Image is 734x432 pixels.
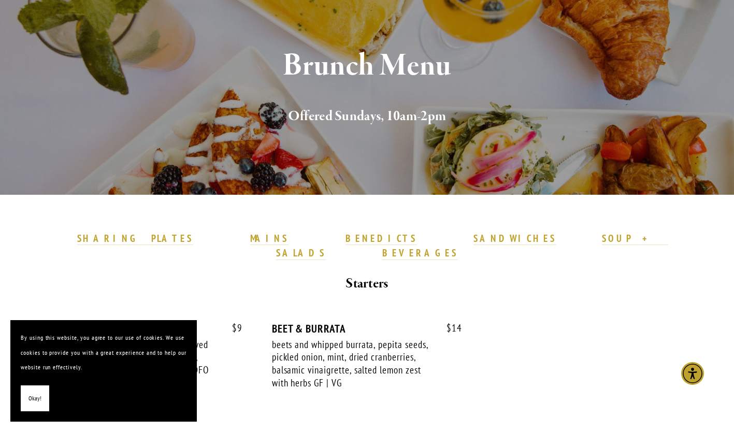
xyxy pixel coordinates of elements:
strong: BENEDICTS [346,232,417,244]
strong: Starters [346,275,388,293]
strong: SANDWICHES [473,232,556,244]
strong: SHARING PLATES [77,232,193,244]
div: BEET & BURRATA [272,322,463,335]
strong: BEVERAGES [382,247,458,259]
a: SOUP + SALADS [276,232,668,260]
h2: Offered Sundays, 10am-2pm [71,106,664,127]
p: By using this website, you agree to our use of cookies. We use cookies to provide you with a grea... [21,330,186,375]
span: $ [447,322,452,334]
a: BEVERAGES [382,247,458,260]
section: Cookie banner [10,320,197,422]
a: SHARING PLATES [77,232,193,246]
div: Accessibility Menu [681,362,704,385]
span: Okay! [28,391,41,406]
h1: Brunch Menu [71,49,664,83]
span: $ [232,322,237,334]
a: MAINS [250,232,289,246]
div: beets and whipped burrata, pepita seeds, pickled onion, mint, dried cranberries, balsamic vinaigr... [272,338,433,390]
a: BENEDICTS [346,232,417,246]
button: Okay! [21,385,49,412]
a: SANDWICHES [473,232,556,246]
strong: MAINS [250,232,289,244]
span: 9 [222,322,242,334]
span: 14 [436,322,462,334]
